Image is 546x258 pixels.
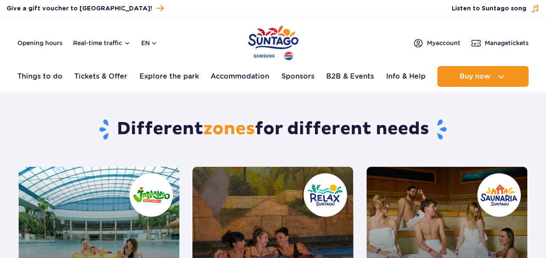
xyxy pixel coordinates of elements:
[73,40,131,46] button: Real-time traffic
[437,66,529,87] button: Buy now
[413,38,460,48] a: Myaccount
[19,118,527,141] h1: Different for different needs
[7,4,152,13] span: Give a gift voucher to [GEOGRAPHIC_DATA]!
[211,66,269,87] a: Accommodation
[141,39,158,47] button: en
[471,38,529,48] a: Managetickets
[139,66,199,87] a: Explore the park
[452,4,539,13] button: Listen to Suntago song
[427,39,460,47] span: My account
[485,39,529,47] span: Manage tickets
[281,66,314,87] a: Sponsors
[17,66,63,87] a: Things to do
[386,66,426,87] a: Info & Help
[452,4,526,13] span: Listen to Suntago song
[74,66,127,87] a: Tickets & Offer
[326,66,374,87] a: B2B & Events
[7,3,164,14] a: Give a gift voucher to [GEOGRAPHIC_DATA]!
[17,39,63,47] a: Opening hours
[460,73,490,80] span: Buy now
[248,22,298,62] a: Park of Poland
[203,118,255,140] span: zones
